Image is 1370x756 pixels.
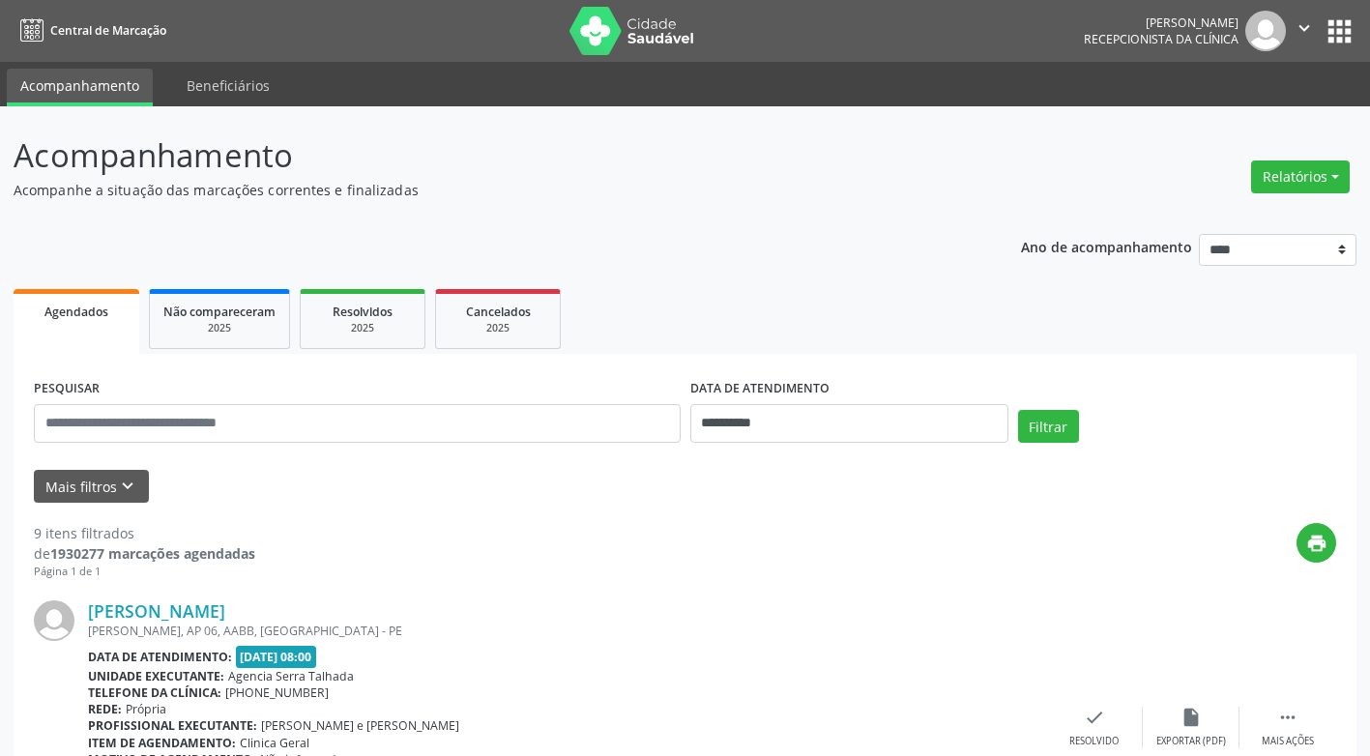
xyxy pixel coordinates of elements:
button: print [1297,523,1336,563]
b: Item de agendamento: [88,735,236,751]
div: 2025 [450,321,546,335]
label: PESQUISAR [34,374,100,404]
span: Central de Marcação [50,22,166,39]
div: Exportar (PDF) [1156,735,1226,748]
i: print [1306,533,1327,554]
p: Ano de acompanhamento [1021,234,1192,258]
span: [PERSON_NAME] e [PERSON_NAME] [261,717,459,734]
span: Agencia Serra Talhada [228,668,354,684]
button:  [1286,11,1323,51]
b: Rede: [88,701,122,717]
p: Acompanhe a situação das marcações correntes e finalizadas [14,180,953,200]
span: Resolvidos [333,304,393,320]
div: Mais ações [1262,735,1314,748]
div: [PERSON_NAME], AP 06, AABB, [GEOGRAPHIC_DATA] - PE [88,623,1046,639]
a: Beneficiários [173,69,283,102]
b: Data de atendimento: [88,649,232,665]
div: 2025 [314,321,411,335]
div: 2025 [163,321,276,335]
button: Mais filtroskeyboard_arrow_down [34,470,149,504]
div: Página 1 de 1 [34,564,255,580]
span: Própria [126,701,166,717]
button: apps [1323,15,1356,48]
button: Relatórios [1251,160,1350,193]
span: [DATE] 08:00 [236,646,317,668]
i: keyboard_arrow_down [117,476,138,497]
span: Não compareceram [163,304,276,320]
i: insert_drive_file [1181,707,1202,728]
span: Clinica Geral [240,735,309,751]
span: Agendados [44,304,108,320]
div: [PERSON_NAME] [1084,15,1239,31]
label: DATA DE ATENDIMENTO [690,374,830,404]
b: Profissional executante: [88,717,257,734]
button: Filtrar [1018,410,1079,443]
img: img [1245,11,1286,51]
strong: 1930277 marcações agendadas [50,544,255,563]
div: Resolvido [1069,735,1119,748]
div: 9 itens filtrados [34,523,255,543]
i: check [1084,707,1105,728]
a: Central de Marcação [14,15,166,46]
div: de [34,543,255,564]
b: Unidade executante: [88,668,224,684]
i:  [1294,17,1315,39]
p: Acompanhamento [14,131,953,180]
a: [PERSON_NAME] [88,600,225,622]
a: Acompanhamento [7,69,153,106]
i:  [1277,707,1298,728]
img: img [34,600,74,641]
b: Telefone da clínica: [88,684,221,701]
span: Cancelados [466,304,531,320]
span: Recepcionista da clínica [1084,31,1239,47]
span: [PHONE_NUMBER] [225,684,329,701]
